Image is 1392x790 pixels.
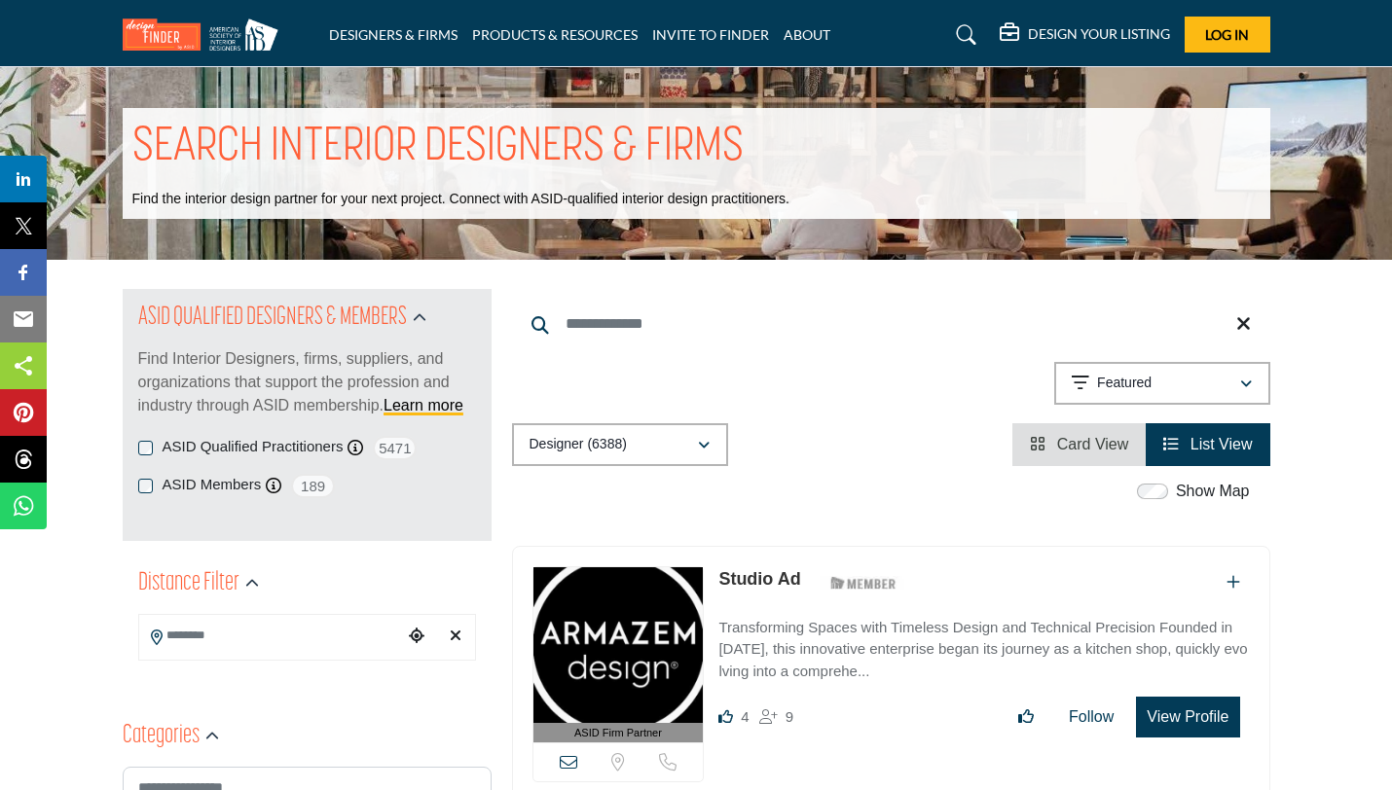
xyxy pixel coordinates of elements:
[574,725,662,741] span: ASID Firm Partner
[533,567,704,743] a: ASID Firm Partner
[1057,436,1129,452] span: Card View
[123,719,200,754] h2: Categories
[132,190,789,209] p: Find the interior design partner for your next project. Connect with ASID-qualified interior desi...
[138,566,239,601] h2: Distance Filter
[138,479,153,493] input: ASID Members checkbox
[132,118,744,178] h1: SEARCH INTERIOR DESIGNERS & FIRMS
[139,617,402,655] input: Search Location
[1012,423,1146,466] li: Card View
[718,566,800,592] p: Studio Ad
[1227,574,1240,591] a: Add To List
[1056,698,1126,736] button: Follow
[441,616,470,658] div: Clear search location
[786,708,793,725] span: 9
[373,436,417,460] span: 5471
[123,18,288,51] img: Site Logo
[402,616,431,658] div: Choose your current location
[163,474,262,496] label: ASID Members
[472,26,638,43] a: PRODUCTS & RESOURCES
[1054,362,1270,405] button: Featured
[718,709,733,724] i: Likes
[1185,17,1270,53] button: Log In
[1000,23,1170,47] div: DESIGN YOUR LISTING
[718,617,1249,683] p: Transforming Spaces with Timeless Design and Technical Precision Founded in [DATE], this innovati...
[1205,26,1249,43] span: Log In
[533,567,704,723] img: Studio Ad
[1136,697,1239,737] button: View Profile
[291,474,335,498] span: 189
[718,569,800,589] a: Studio Ad
[1028,25,1170,43] h5: DESIGN YOUR LISTING
[512,301,1270,347] input: Search Keyword
[138,347,476,417] p: Find Interior Designers, firms, suppliers, and organizations that support the profession and indu...
[1191,436,1253,452] span: List View
[1163,436,1252,452] a: View List
[138,441,153,455] input: ASID Qualified Practitioners checkbox
[530,435,627,454] p: Designer (6388)
[1097,374,1152,393] p: Featured
[163,436,344,458] label: ASID Qualified Practitioners
[1030,436,1128,452] a: View Card
[1176,480,1250,503] label: Show Map
[937,19,989,51] a: Search
[820,571,907,595] img: ASID Members Badge Icon
[741,708,749,725] span: 4
[652,26,769,43] a: INVITE TO FINDER
[1146,423,1269,466] li: List View
[1006,698,1046,736] button: Like listing
[718,605,1249,683] a: Transforming Spaces with Timeless Design and Technical Precision Founded in [DATE], this innovati...
[512,423,728,466] button: Designer (6388)
[784,26,830,43] a: ABOUT
[384,397,463,413] a: Learn more
[329,26,458,43] a: DESIGNERS & FIRMS
[759,705,793,729] div: Followers
[138,301,407,336] h2: ASID QUALIFIED DESIGNERS & MEMBERS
